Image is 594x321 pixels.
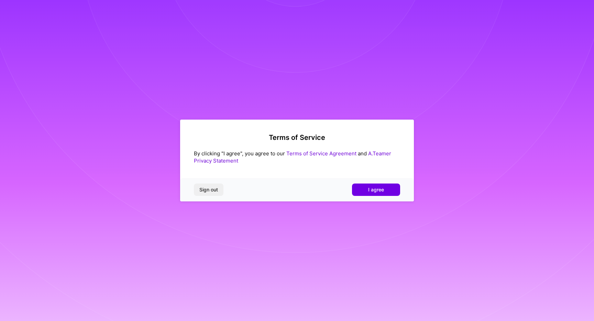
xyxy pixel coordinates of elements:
[352,184,400,196] button: I agree
[199,186,218,193] span: Sign out
[194,150,400,164] div: By clicking "I agree", you agree to our and
[286,150,356,157] a: Terms of Service Agreement
[194,133,400,142] h2: Terms of Service
[194,184,223,196] button: Sign out
[368,186,384,193] span: I agree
